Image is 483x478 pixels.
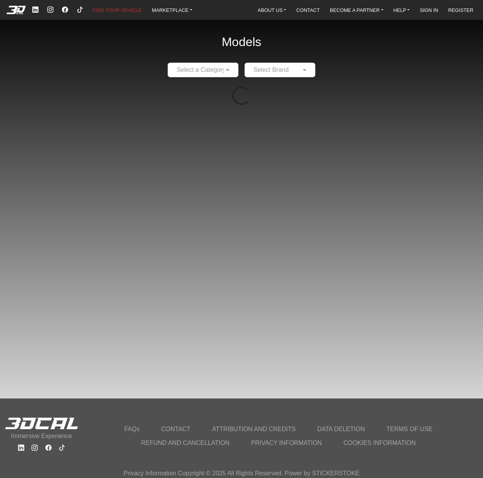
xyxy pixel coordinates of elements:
a: CONTACT [157,422,195,436]
a: FAQs [120,422,144,436]
a: MARKETPLACE [149,4,195,16]
a: ATTRIBUTION AND CREDITS [207,422,300,436]
a: REGISTER [445,4,476,16]
a: BECOME A PARTNER [327,4,386,16]
a: SIGN IN [417,4,441,16]
a: HELP [390,4,413,16]
a: TERMS OF USE [382,422,437,436]
a: PRIVACY INFORMATION [246,436,326,450]
h2: Models [222,25,261,60]
p: Privacy Information Copyright © 2025 All Rights Reserved. Power by STICKERSTOKE [123,469,360,478]
a: CONTACT [293,4,323,16]
a: FIND YOUR VEHICLE [89,4,145,16]
a: COOKIES INFORMATION [339,436,420,450]
a: DATA DELETION [313,422,370,436]
a: ABOUT US [255,4,289,16]
a: REFUND AND CANCELLATION [137,436,234,450]
p: Immersive Experience [5,432,78,441]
